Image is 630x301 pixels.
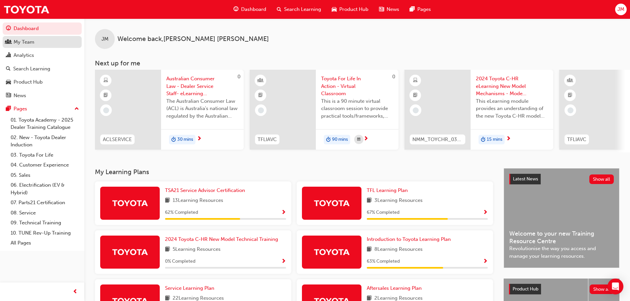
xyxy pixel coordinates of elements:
[233,5,238,14] span: guage-icon
[3,36,82,48] a: My Team
[241,6,266,13] span: Dashboard
[3,2,50,17] a: Trak
[326,3,374,16] a: car-iconProduct Hub
[483,210,488,216] span: Show Progress
[392,74,395,80] span: 0
[8,160,82,170] a: 04. Customer Experience
[379,5,384,14] span: news-icon
[367,187,410,194] a: TFL Learning Plan
[6,39,11,45] span: people-icon
[165,236,278,242] span: 2024 Toyota C-HR New Model Technical Training
[177,136,193,143] span: 30 mins
[197,136,202,142] span: next-icon
[367,197,372,205] span: book-icon
[367,236,451,242] span: Introduction to Toyota Learning Plan
[509,174,614,184] a: Latest NewsShow all
[250,70,399,150] a: 0TFLIAVCToyota For Life In Action - Virtual ClassroomThis is a 90 minute virtual classroom sessio...
[404,70,553,150] a: NMM_TOYCHR_032024_MODULE_12024 Toyota C-HR eLearning New Model Mechanisms - Model Outline (Module...
[509,230,614,245] span: Welcome to your new Training Resource Centre
[314,197,350,209] img: Trak
[589,174,614,184] button: Show all
[374,245,423,254] span: 8 Learning Resources
[165,245,170,254] span: book-icon
[165,285,214,291] span: Service Learning Plan
[504,168,619,268] a: Latest NewsShow allWelcome to your new Training Resource CentreRevolutionise the way you access a...
[367,236,453,243] a: Introduction to Toyota Learning Plan
[3,103,82,115] button: Pages
[332,136,348,143] span: 90 mins
[481,135,485,144] span: duration-icon
[326,135,331,144] span: duration-icon
[6,106,11,112] span: pages-icon
[8,238,82,248] a: All Pages
[367,187,408,193] span: TFL Learning Plan
[567,107,573,113] span: learningRecordVerb_NONE-icon
[487,136,502,143] span: 15 mins
[483,208,488,217] button: Show Progress
[228,3,272,16] a: guage-iconDashboard
[166,75,238,97] span: Australian Consumer Law - Dealer Service Staff- eLearning Module
[374,197,423,205] span: 3 Learning Resources
[104,76,108,85] span: learningResourceType_ELEARNING-icon
[6,79,11,85] span: car-icon
[357,135,360,144] span: calendar-icon
[513,176,538,182] span: Latest News
[8,180,82,198] a: 06. Electrification (EV & Hybrid)
[404,3,436,16] a: pages-iconPages
[476,75,548,97] span: 2024 Toyota C-HR eLearning New Model Mechanisms - Model Outline (Module 1)
[104,91,108,100] span: booktick-icon
[8,208,82,218] a: 08. Service
[3,49,82,61] a: Analytics
[14,78,43,86] div: Product Hub
[112,246,148,258] img: Trak
[95,70,244,150] a: 0ACLSERVICEAustralian Consumer Law - Dealer Service Staff- eLearning ModuleThe Australian Consume...
[8,150,82,160] a: 03. Toyota For Life
[8,115,82,132] a: 01. Toyota Academy - 2025 Dealer Training Catalogue
[165,258,195,265] span: 0 % Completed
[284,6,321,13] span: Search Learning
[14,38,34,46] div: My Team
[3,21,82,103] button: DashboardMy TeamAnalyticsSearch LearningProduct HubNews
[74,105,79,113] span: up-icon
[281,257,286,266] button: Show Progress
[3,90,82,102] a: News
[112,197,148,209] img: Trak
[166,97,238,120] span: The Australian Consumer Law (ACL) is Australia's national law regulated by the Australian Competi...
[281,208,286,217] button: Show Progress
[413,76,418,85] span: learningResourceType_ELEARNING-icon
[8,132,82,150] a: 02. New - Toyota Dealer Induction
[258,136,277,143] span: TFLIAVC
[272,3,326,16] a: search-iconSearch Learning
[102,35,108,43] span: JM
[8,170,82,180] a: 05. Sales
[73,288,78,296] span: prev-icon
[277,5,281,14] span: search-icon
[367,245,372,254] span: book-icon
[6,53,11,58] span: chart-icon
[173,197,223,205] span: 13 Learning Resources
[387,6,399,13] span: News
[410,5,415,14] span: pages-icon
[165,187,245,193] span: TSA21 Service Advisor Certification
[567,136,586,143] span: TFLIAVC
[103,107,109,113] span: learningRecordVerb_NONE-icon
[509,284,614,294] a: Product HubShow all
[103,136,132,143] span: ACLSERVICE
[367,284,424,292] a: Aftersales Learning Plan
[3,76,82,88] a: Product Hub
[513,286,538,292] span: Product Hub
[413,91,418,100] span: booktick-icon
[509,245,614,260] span: Revolutionise the way you access and manage your learning resources.
[615,4,627,15] button: JM
[590,284,614,294] button: Show all
[281,210,286,216] span: Show Progress
[14,52,34,59] div: Analytics
[476,97,548,120] span: This eLearning module provides an understanding of the new Toyota C-HR model line-up and their Ka...
[165,209,198,216] span: 62 % Completed
[14,105,27,113] div: Pages
[14,92,26,99] div: News
[483,259,488,265] span: Show Progress
[332,5,337,14] span: car-icon
[165,236,281,243] a: 2024 Toyota C-HR New Model Technical Training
